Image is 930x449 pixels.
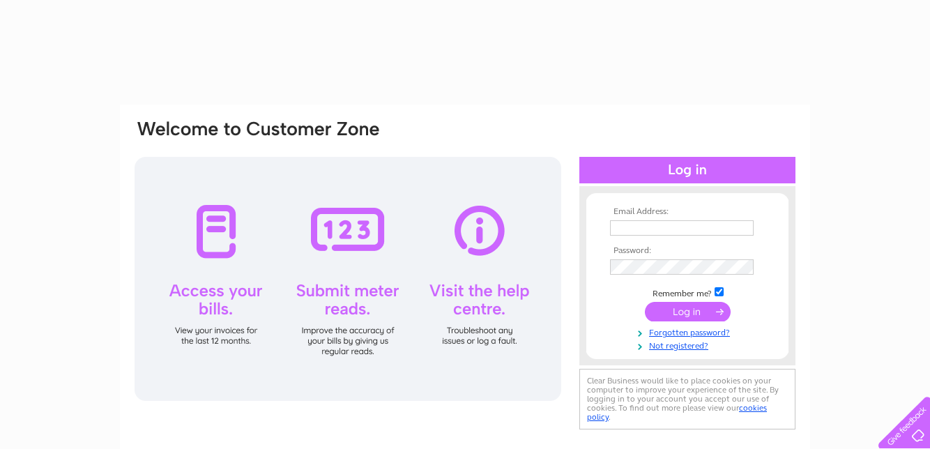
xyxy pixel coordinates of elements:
[610,325,768,338] a: Forgotten password?
[579,369,795,429] div: Clear Business would like to place cookies on your computer to improve your experience of the sit...
[607,285,768,299] td: Remember me?
[587,403,767,422] a: cookies policy
[610,338,768,351] a: Not registered?
[645,302,731,321] input: Submit
[607,207,768,217] th: Email Address:
[607,246,768,256] th: Password:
